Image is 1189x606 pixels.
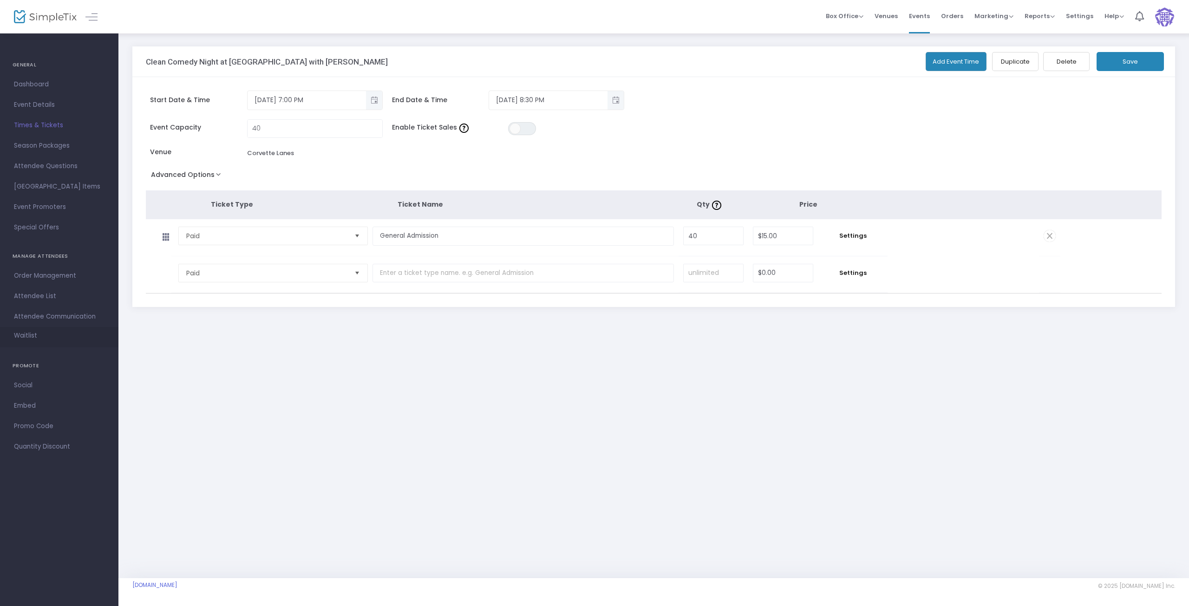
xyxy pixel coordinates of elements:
[712,201,721,210] img: question-mark
[974,12,1013,20] span: Marketing
[372,264,674,283] input: Enter a ticket type name. e.g. General Admission
[992,52,1039,71] button: Duplicate
[14,222,105,234] span: Special Offers
[13,247,106,266] h4: MANAGE ATTENDEES
[186,268,347,278] span: Paid
[14,181,105,193] span: [GEOGRAPHIC_DATA] Items
[823,268,883,278] span: Settings
[13,56,106,74] h4: GENERAL
[799,200,817,209] span: Price
[909,4,930,28] span: Events
[489,92,608,108] input: Select date & time
[132,581,177,589] a: [DOMAIN_NAME]
[926,52,987,71] button: Add Event Time
[1097,52,1164,71] button: Save
[392,123,508,132] span: Enable Ticket Sales
[146,168,230,185] button: Advanced Options
[186,231,347,241] span: Paid
[14,119,105,131] span: Times & Tickets
[351,227,364,245] button: Select
[14,99,105,111] span: Event Details
[684,264,743,282] input: unlimited
[608,91,624,110] button: Toggle popup
[146,57,388,66] h3: Clean Comedy Night at [GEOGRAPHIC_DATA] with [PERSON_NAME]
[351,264,364,282] button: Select
[1043,52,1090,71] button: Delete
[1066,4,1093,28] span: Settings
[14,140,105,152] span: Season Packages
[366,91,382,110] button: Toggle popup
[1098,582,1175,590] span: © 2025 [DOMAIN_NAME] Inc.
[150,147,247,157] span: Venue
[697,200,724,209] span: Qty
[1025,12,1055,20] span: Reports
[14,78,105,91] span: Dashboard
[14,270,105,282] span: Order Management
[753,264,813,282] input: Price
[150,95,247,105] span: Start Date & Time
[1104,12,1124,20] span: Help
[372,227,674,246] input: Enter a ticket type name. e.g. General Admission
[248,92,366,108] input: Select date & time
[211,200,253,209] span: Ticket Type
[823,231,883,241] span: Settings
[753,227,813,245] input: Price
[14,331,37,340] span: Waitlist
[941,4,963,28] span: Orders
[459,124,469,133] img: question-mark
[247,149,294,158] div: Corvette Lanes
[14,400,105,412] span: Embed
[14,441,105,453] span: Quantity Discount
[150,123,247,132] span: Event Capacity
[14,379,105,391] span: Social
[14,201,105,213] span: Event Promoters
[392,95,489,105] span: End Date & Time
[14,290,105,302] span: Attendee List
[826,12,863,20] span: Box Office
[14,420,105,432] span: Promo Code
[14,160,105,172] span: Attendee Questions
[398,200,443,209] span: Ticket Name
[14,311,105,323] span: Attendee Communication
[875,4,898,28] span: Venues
[13,357,106,375] h4: PROMOTE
